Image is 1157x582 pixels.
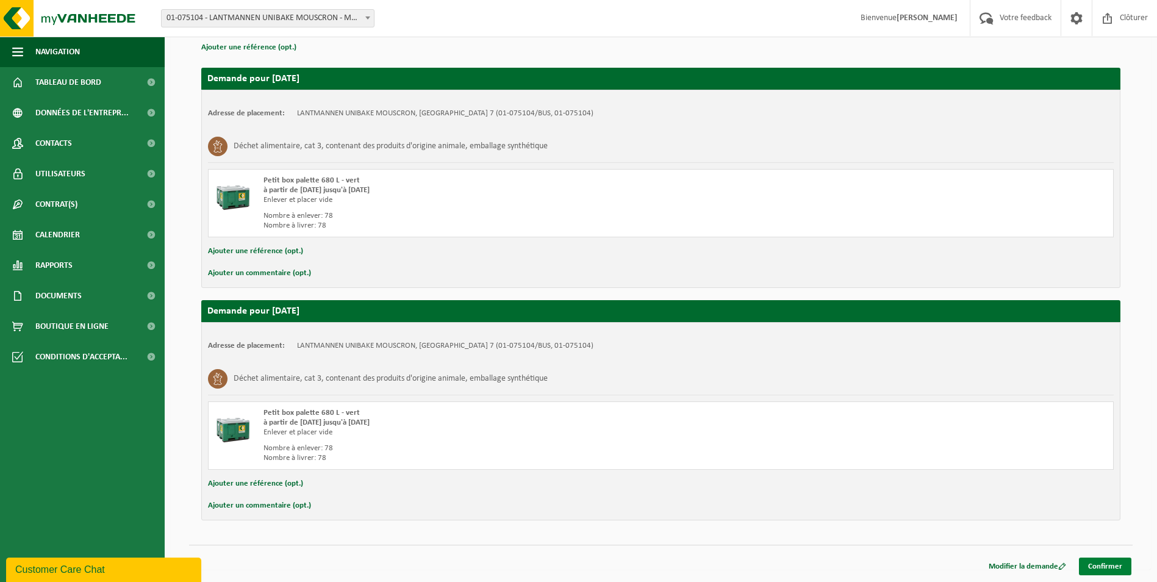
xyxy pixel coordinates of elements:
span: Boutique en ligne [35,311,109,342]
strong: à partir de [DATE] jusqu'à [DATE] [263,186,370,194]
div: Nombre à enlever: 78 [263,444,710,453]
span: Documents [35,281,82,311]
span: Conditions d'accepta... [35,342,127,372]
div: Nombre à enlever: 78 [263,211,710,221]
strong: Demande pour [DATE] [207,306,299,316]
span: Contacts [35,128,72,159]
span: Petit box palette 680 L - vert [263,409,360,417]
span: 01-075104 - LANTMANNEN UNIBAKE MOUSCRON - MOUSCRON [162,10,374,27]
span: 01-075104 - LANTMANNEN UNIBAKE MOUSCRON - MOUSCRON [161,9,374,27]
div: Nombre à livrer: 78 [263,221,710,231]
td: LANTMANNEN UNIBAKE MOUSCRON, [GEOGRAPHIC_DATA] 7 (01-075104/BUS, 01-075104) [297,341,593,351]
div: Nombre à livrer: 78 [263,453,710,463]
span: Navigation [35,37,80,67]
div: Enlever et placer vide [263,195,710,205]
img: PB-LB-0680-HPE-GN-01.png [215,408,251,445]
strong: Demande pour [DATE] [207,74,299,84]
strong: Adresse de placement: [208,342,285,350]
iframe: chat widget [6,555,204,582]
a: Modifier la demande [980,558,1075,575]
strong: Adresse de placement: [208,109,285,117]
button: Ajouter un commentaire (opt.) [208,498,311,514]
span: Petit box palette 680 L - vert [263,176,360,184]
div: Enlever et placer vide [263,428,710,437]
span: Utilisateurs [35,159,85,189]
span: Données de l'entrepr... [35,98,129,128]
span: Rapports [35,250,73,281]
button: Ajouter un commentaire (opt.) [208,265,311,281]
h3: Déchet alimentaire, cat 3, contenant des produits d'origine animale, emballage synthétique [234,369,548,389]
span: Contrat(s) [35,189,77,220]
button: Ajouter une référence (opt.) [208,243,303,259]
span: Calendrier [35,220,80,250]
td: LANTMANNEN UNIBAKE MOUSCRON, [GEOGRAPHIC_DATA] 7 (01-075104/BUS, 01-075104) [297,109,593,118]
strong: [PERSON_NAME] [897,13,958,23]
h3: Déchet alimentaire, cat 3, contenant des produits d'origine animale, emballage synthétique [234,137,548,156]
strong: à partir de [DATE] jusqu'à [DATE] [263,419,370,426]
a: Confirmer [1079,558,1131,575]
button: Ajouter une référence (opt.) [208,476,303,492]
button: Ajouter une référence (opt.) [201,40,296,56]
img: PB-LB-0680-HPE-GN-01.png [215,176,251,212]
span: Tableau de bord [35,67,101,98]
